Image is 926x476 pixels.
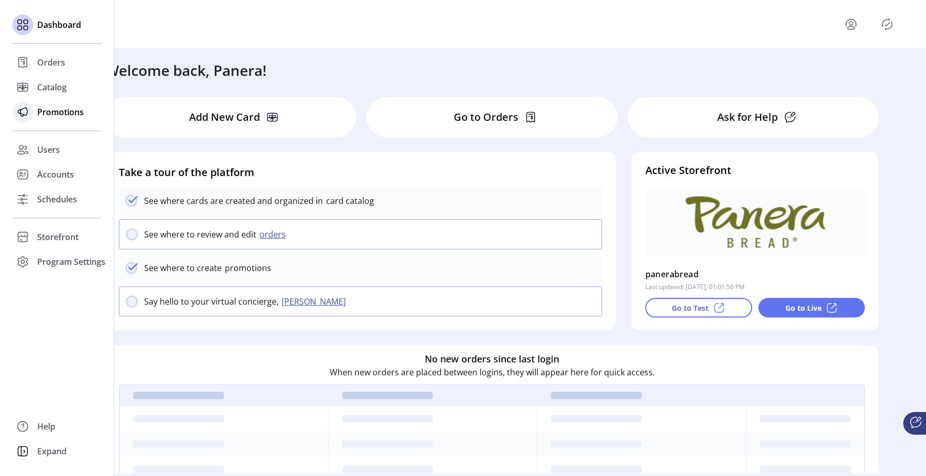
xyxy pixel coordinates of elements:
[119,165,602,180] h4: Take a tour of the platform
[37,106,84,118] span: Promotions
[330,366,655,378] p: When new orders are placed between logins, they will appear here for quick access.
[144,195,323,207] p: See where cards are created and organized in
[144,295,279,308] p: Say hello to your virtual concierge,
[37,420,55,433] span: Help
[37,445,67,457] span: Expand
[37,81,67,93] span: Catalog
[37,193,77,205] span: Schedules
[425,352,559,366] h6: No new orders since last login
[717,109,778,125] p: Ask for Help
[37,168,74,181] span: Accounts
[645,266,699,282] p: panerabread
[189,109,260,125] p: Add New Card
[672,303,708,313] p: Go to Test
[144,228,256,241] p: See where to review and edit
[37,231,79,243] span: Storefront
[785,303,822,313] p: Go to Live
[256,228,292,241] button: orders
[843,16,859,33] button: menu
[37,256,105,268] span: Program Settings
[645,282,745,292] p: Last updated: [DATE], 01:01:56 PM
[879,16,896,33] button: Publisher Panel
[279,295,352,308] button: [PERSON_NAME]
[645,163,865,178] h4: Active Storefront
[37,19,81,31] span: Dashboard
[454,109,518,125] p: Go to Orders
[323,195,374,207] p: card catalog
[105,59,267,81] h3: Welcome back, Panera!
[37,56,65,69] span: Orders
[37,144,60,156] span: Users
[222,262,271,274] p: promotions
[144,262,222,274] p: See where to create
